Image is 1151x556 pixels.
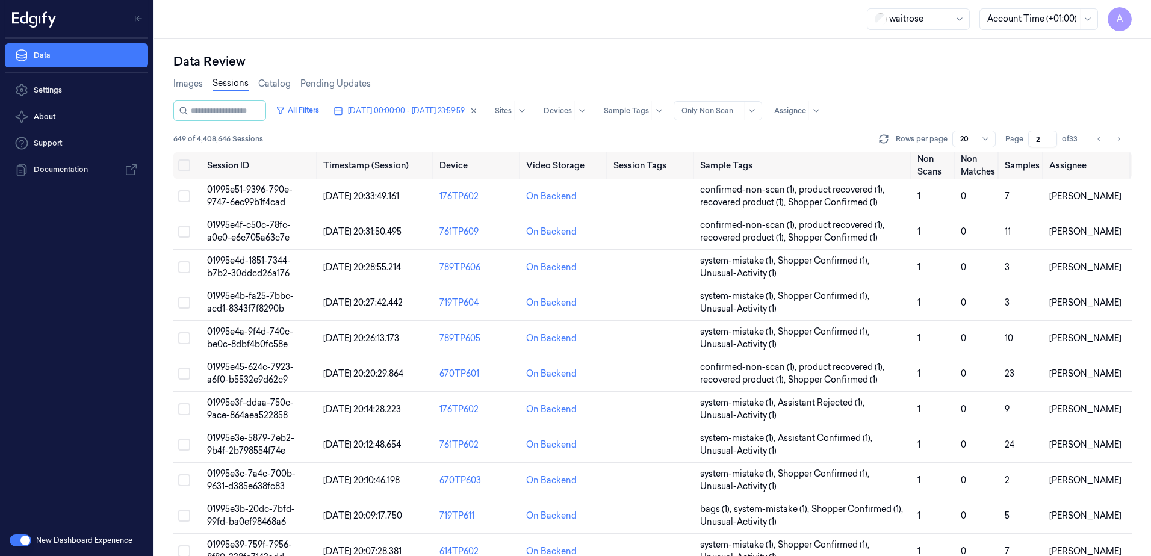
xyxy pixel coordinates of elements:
span: Shopper Confirmed (1) , [778,539,872,551]
span: Shopper Confirmed (1) , [811,503,905,516]
span: system-mistake (1) , [700,432,778,445]
span: A [1108,7,1132,31]
span: system-mistake (1) , [700,290,778,303]
span: [PERSON_NAME] [1049,439,1122,450]
span: [DATE] 20:12:48.654 [323,439,401,450]
a: Documentation [5,158,148,182]
span: 01995e3c-7a4c-700b-9631-d385e638fc83 [207,468,296,492]
button: Select row [178,368,190,380]
span: 1 [917,404,920,415]
div: 761TP609 [439,226,517,238]
span: 23 [1005,368,1014,379]
span: [PERSON_NAME] [1049,191,1122,202]
button: Select row [178,332,190,344]
button: Select row [178,510,190,522]
button: Go to previous page [1091,131,1108,147]
span: Shopper Confirmed (1) [788,232,878,244]
span: [DATE] 20:31:50.495 [323,226,402,237]
span: 7 [1005,191,1010,202]
div: On Backend [526,510,577,522]
span: system-mistake (1) , [700,539,778,551]
div: 789TP606 [439,261,517,274]
span: 2 [1005,475,1010,486]
span: Unusual-Activity (1) [700,303,777,315]
span: Shopper Confirmed (1) [788,374,878,386]
span: 1 [917,510,920,521]
div: On Backend [526,332,577,345]
span: [PERSON_NAME] [1049,404,1122,415]
button: All Filters [271,100,324,120]
span: 0 [961,510,966,521]
span: 24 [1005,439,1014,450]
span: [DATE] 20:33:49.161 [323,191,399,202]
button: Select row [178,261,190,273]
button: Toggle Navigation [129,9,148,28]
button: [DATE] 00:00:00 - [DATE] 23:59:59 [329,101,483,120]
span: 0 [961,333,966,344]
div: 719TP611 [439,510,517,522]
span: 0 [961,404,966,415]
th: Non Matches [956,152,1000,179]
span: product recovered (1) , [799,219,887,232]
a: Data [5,43,148,67]
span: Assistant Rejected (1) , [778,397,867,409]
th: Device [435,152,522,179]
span: Unusual-Activity (1) [700,445,777,457]
span: [PERSON_NAME] [1049,510,1122,521]
span: product recovered (1) , [799,361,887,374]
span: Shopper Confirmed (1) , [778,290,872,303]
div: On Backend [526,474,577,487]
th: Session Tags [609,152,695,179]
span: 01995e3b-20dc-7bfd-99fd-ba0ef98468a6 [207,504,295,527]
span: [DATE] 20:09:17.750 [323,510,402,521]
span: recovered product (1) , [700,374,788,386]
button: Select row [178,226,190,238]
div: 789TP605 [439,332,517,345]
span: [PERSON_NAME] [1049,297,1122,308]
a: Support [5,131,148,155]
span: system-mistake (1) , [734,503,811,516]
span: Shopper Confirmed (1) , [778,468,872,480]
span: 0 [961,262,966,273]
span: 01995e4d-1851-7344-b7b2-30ddcd26a176 [207,255,291,279]
span: 1 [917,191,920,202]
th: Samples [1000,152,1044,179]
th: Non Scans [913,152,956,179]
span: confirmed-non-scan (1) , [700,361,799,374]
div: 176TP602 [439,403,517,416]
span: Unusual-Activity (1) [700,480,777,493]
span: [DATE] 20:26:13.173 [323,333,399,344]
button: Select row [178,297,190,309]
a: Settings [5,78,148,102]
button: Select row [178,439,190,451]
div: On Backend [526,403,577,416]
p: Rows per page [896,134,948,144]
span: Assistant Confirmed (1) , [778,432,875,445]
div: On Backend [526,190,577,203]
span: 649 of 4,408,646 Sessions [173,134,263,144]
span: 01995e45-624c-7923-a6f0-b5532e9d62c9 [207,362,294,385]
span: confirmed-non-scan (1) , [700,184,799,196]
span: 3 [1005,297,1010,308]
span: 1 [917,475,920,486]
div: 670TP601 [439,368,517,380]
span: 1 [917,226,920,237]
th: Video Storage [521,152,608,179]
span: 0 [961,297,966,308]
span: of 33 [1062,134,1081,144]
div: On Backend [526,297,577,309]
span: 1 [917,297,920,308]
span: 01995e3f-ddaa-750c-9ace-864aea522858 [207,397,294,421]
span: Unusual-Activity (1) [700,267,777,280]
span: 01995e4b-fa25-7bbc-acd1-8343f7f8290b [207,291,294,314]
span: 0 [961,439,966,450]
span: Unusual-Activity (1) [700,338,777,351]
span: 0 [961,368,966,379]
span: 5 [1005,510,1010,521]
span: Shopper Confirmed (1) , [778,326,872,338]
span: 01995e3e-5879-7eb2-9b4f-2b798554f74e [207,433,294,456]
span: product recovered (1) , [799,184,887,196]
span: [PERSON_NAME] [1049,333,1122,344]
th: Timestamp (Session) [318,152,435,179]
button: About [5,105,148,129]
